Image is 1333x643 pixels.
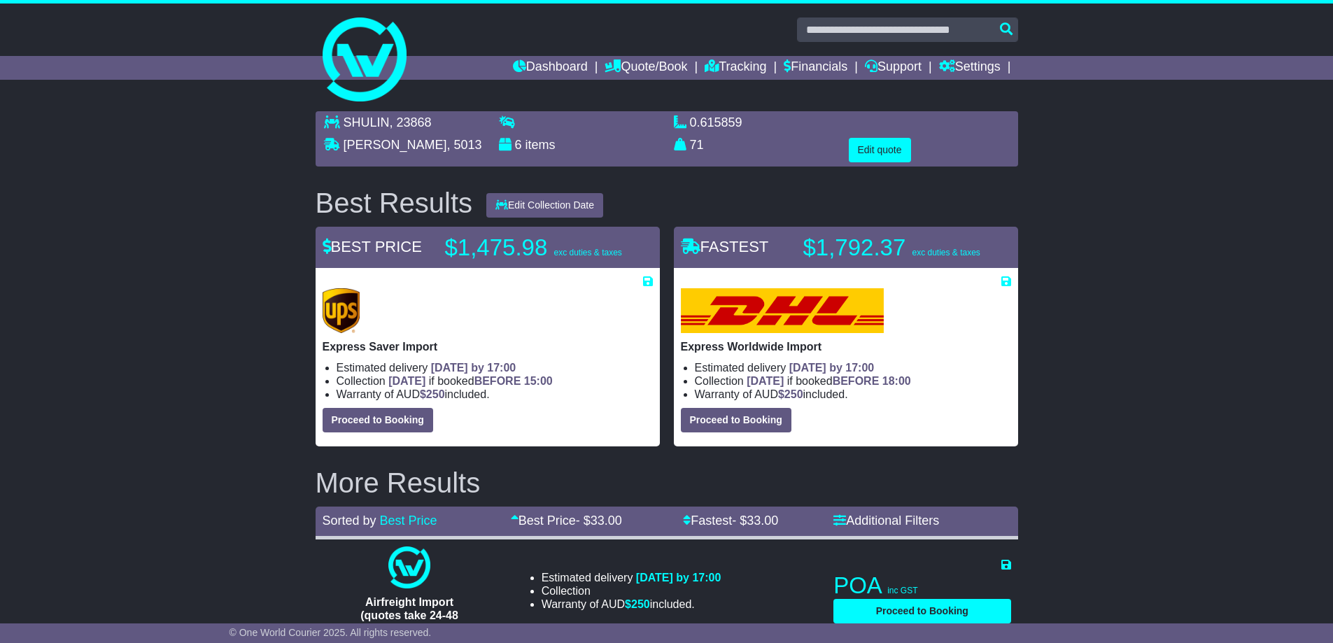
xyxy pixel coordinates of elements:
span: BEFORE [833,375,880,387]
li: Estimated delivery [695,361,1011,374]
span: inc GST [887,586,917,595]
a: Tracking [705,56,766,80]
li: Warranty of AUD included. [337,388,653,401]
span: FASTEST [681,238,769,255]
a: Quote/Book [605,56,687,80]
span: [DATE] by 17:00 [636,572,721,584]
span: BEFORE [474,375,521,387]
li: Estimated delivery [542,571,721,584]
span: 33.00 [591,514,622,528]
span: © One World Courier 2025. All rights reserved. [230,627,432,638]
a: Fastest- $33.00 [683,514,778,528]
p: $1,475.98 [445,234,622,262]
button: Edit quote [849,138,911,162]
a: Financials [784,56,847,80]
a: Support [865,56,922,80]
span: SHULIN [344,115,390,129]
span: 6 [515,138,522,152]
img: UPS (new): Express Saver Import [323,288,360,333]
span: 0.615859 [690,115,742,129]
p: Express Worldwide Import [681,340,1011,353]
span: exc duties & taxes [912,248,980,257]
li: Collection [695,374,1011,388]
span: 71 [690,138,704,152]
h2: More Results [316,467,1018,498]
p: $1,792.37 [803,234,980,262]
a: Best Price- $33.00 [511,514,622,528]
span: 33.00 [747,514,778,528]
span: - $ [732,514,778,528]
span: Airfreight Import (quotes take 24-48 hours) [360,596,458,635]
span: items [526,138,556,152]
span: 15:00 [524,375,553,387]
span: BEST PRICE [323,238,422,255]
span: Sorted by [323,514,376,528]
img: One World Courier: Airfreight Import (quotes take 24-48 hours) [388,546,430,588]
span: if booked [747,375,910,387]
button: Edit Collection Date [486,193,603,218]
button: Proceed to Booking [681,408,791,432]
a: Settings [939,56,1001,80]
span: [DATE] by 17:00 [431,362,516,374]
span: 250 [631,598,650,610]
p: Express Saver Import [323,340,653,353]
button: Proceed to Booking [833,599,1010,623]
span: exc duties & taxes [553,248,621,257]
span: 250 [784,388,803,400]
p: POA [833,572,1010,600]
li: Warranty of AUD included. [542,598,721,611]
a: Best Price [380,514,437,528]
li: Collection [337,374,653,388]
span: [DATE] by 17:00 [789,362,875,374]
span: $ [625,598,650,610]
span: [DATE] [388,375,425,387]
li: Collection [542,584,721,598]
span: $ [420,388,445,400]
a: Dashboard [513,56,588,80]
img: DHL: Express Worldwide Import [681,288,884,333]
span: $ [778,388,803,400]
button: Proceed to Booking [323,408,433,432]
span: if booked [388,375,552,387]
span: 250 [426,388,445,400]
li: Warranty of AUD included. [695,388,1011,401]
a: Additional Filters [833,514,939,528]
span: 18:00 [882,375,911,387]
li: Estimated delivery [337,361,653,374]
span: [DATE] [747,375,784,387]
span: [PERSON_NAME] [344,138,447,152]
span: - $ [576,514,622,528]
span: , 23868 [390,115,432,129]
span: , 5013 [447,138,482,152]
div: Best Results [309,188,480,218]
